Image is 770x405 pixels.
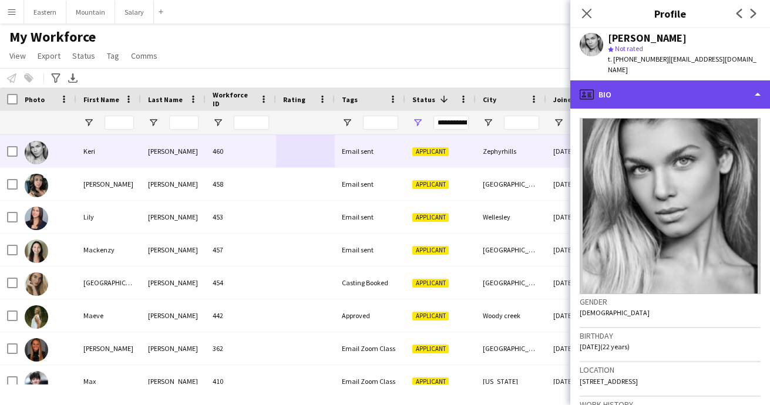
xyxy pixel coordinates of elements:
div: 457 [206,234,276,266]
div: [PERSON_NAME] [76,168,141,200]
div: [PERSON_NAME] [141,201,206,233]
div: 362 [206,332,276,365]
span: View [9,50,26,61]
a: Status [68,48,100,63]
div: [DATE] [546,299,617,332]
span: Not rated [615,44,643,53]
div: Max [76,365,141,397]
div: [PERSON_NAME] [141,332,206,365]
span: Applicant [412,377,449,386]
div: Email sent [335,168,405,200]
span: Last Name [148,95,183,104]
div: [PERSON_NAME] [141,135,206,167]
div: [DATE] [546,234,617,266]
div: [PERSON_NAME] [141,365,206,397]
a: Comms [126,48,162,63]
img: Keri Graff [25,141,48,164]
div: [DATE] [546,135,617,167]
span: City [483,95,496,104]
h3: Birthday [580,330,761,341]
span: Status [72,50,95,61]
input: City Filter Input [504,116,539,130]
div: Email sent [335,201,405,233]
span: Joined [553,95,576,104]
span: Applicant [412,312,449,320]
span: Applicant [412,147,449,156]
a: View [5,48,31,63]
div: Bio [570,80,770,109]
button: Open Filter Menu [412,117,423,128]
img: Max Fitzsimons [25,371,48,394]
div: Woody creek [476,299,546,332]
span: Applicant [412,279,449,288]
button: Open Filter Menu [213,117,223,128]
input: Last Name Filter Input [169,116,199,130]
button: Mountain [66,1,115,23]
app-action-btn: Advanced filters [49,71,63,85]
div: Mackenzy [76,234,141,266]
span: Photo [25,95,45,104]
span: [DEMOGRAPHIC_DATA] [580,308,650,317]
img: Mackenzy Calvin [25,239,48,263]
div: [DATE] [546,332,617,365]
div: 442 [206,299,276,332]
div: [PERSON_NAME] [141,299,206,332]
button: Eastern [24,1,66,23]
button: Open Filter Menu [83,117,94,128]
div: [GEOGRAPHIC_DATA] [476,266,546,299]
span: | [EMAIL_ADDRESS][DOMAIN_NAME] [608,55,756,74]
span: My Workforce [9,28,96,46]
img: Marley McCall [25,338,48,362]
div: Casting Booked [335,266,405,299]
div: [US_STATE] [476,365,546,397]
img: Lily Schwartz [25,207,48,230]
span: Export [38,50,60,61]
a: Tag [102,48,124,63]
div: [DATE] [546,266,617,299]
button: Open Filter Menu [342,117,352,128]
div: Zephyrhills [476,135,546,167]
h3: Location [580,365,761,375]
h3: Gender [580,296,761,307]
div: [PERSON_NAME] [76,332,141,365]
div: Maeve [76,299,141,332]
span: [DATE] (22 years) [580,342,630,351]
div: Email Zoom Class [335,365,405,397]
div: [DATE] [546,168,617,200]
img: Maeve Sheehan [25,305,48,329]
div: Email sent [335,234,405,266]
input: Tags Filter Input [363,116,398,130]
span: Applicant [412,180,449,189]
span: Applicant [412,345,449,353]
span: Tag [107,50,119,61]
span: First Name [83,95,119,104]
div: [GEOGRAPHIC_DATA] [76,266,141,299]
img: Crew avatar or photo [580,118,761,294]
button: Open Filter Menu [148,117,159,128]
button: Open Filter Menu [553,117,564,128]
div: 410 [206,365,276,397]
div: [GEOGRAPHIC_DATA] [476,168,546,200]
div: Wellesley [476,201,546,233]
div: Email sent [335,135,405,167]
div: 454 [206,266,276,299]
div: Approved [335,299,405,332]
span: Tags [342,95,358,104]
div: [GEOGRAPHIC_DATA] [476,332,546,365]
app-action-btn: Export XLSX [66,71,80,85]
span: Rating [283,95,305,104]
span: Workforce ID [213,90,255,108]
div: Keri [76,135,141,167]
input: Workforce ID Filter Input [234,116,269,130]
div: [GEOGRAPHIC_DATA] [476,234,546,266]
div: Email Zoom Class [335,332,405,365]
div: [PERSON_NAME] [141,234,206,266]
div: [PERSON_NAME] [608,33,687,43]
a: Export [33,48,65,63]
div: [PERSON_NAME] [141,266,206,299]
div: [PERSON_NAME] [141,168,206,200]
div: [DATE] [546,365,617,397]
span: t. [PHONE_NUMBER] [608,55,669,63]
h3: Profile [570,6,770,21]
div: 453 [206,201,276,233]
